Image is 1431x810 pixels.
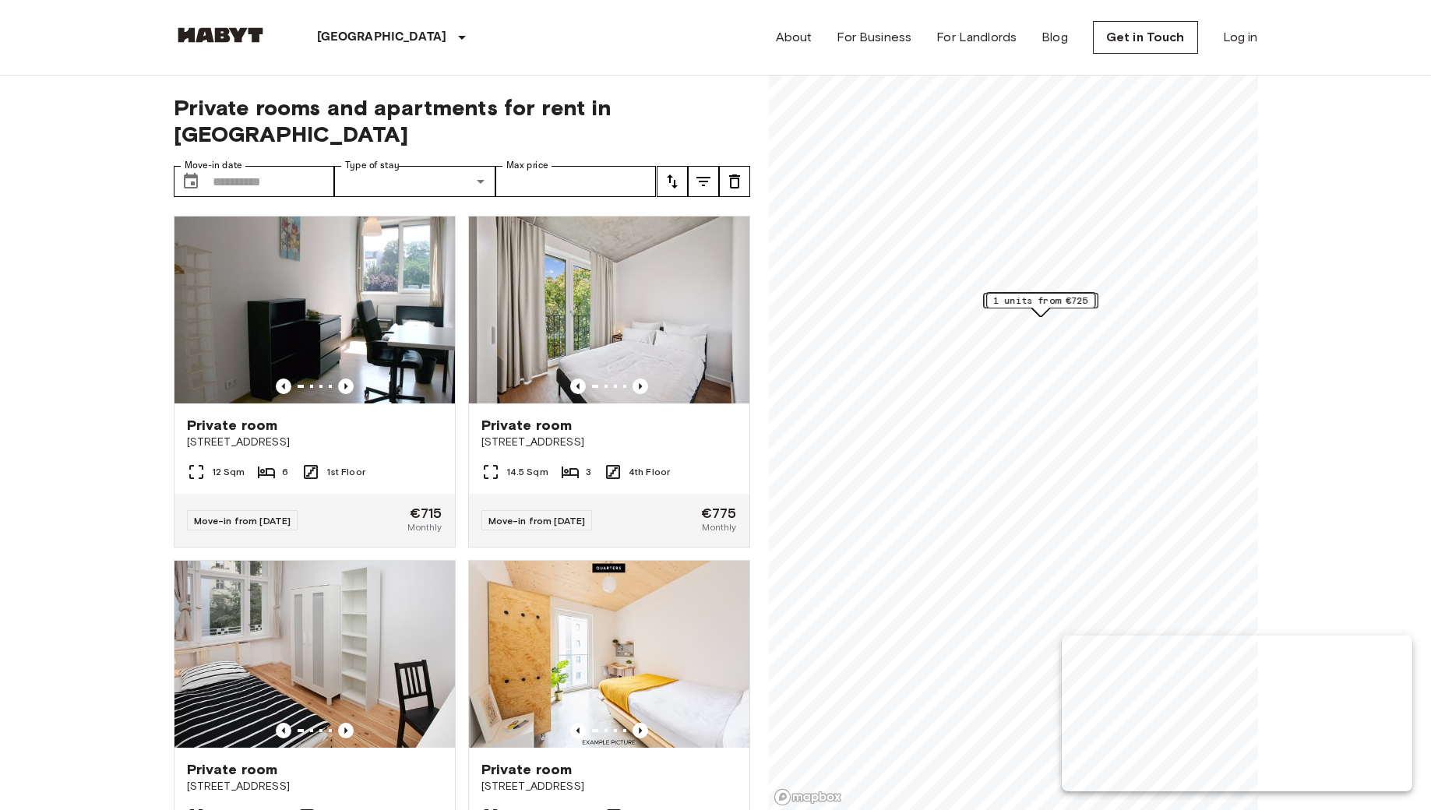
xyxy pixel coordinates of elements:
[175,166,206,197] button: Choose date
[187,416,278,435] span: Private room
[194,515,291,526] span: Move-in from [DATE]
[410,506,442,520] span: €715
[586,465,591,479] span: 3
[657,166,688,197] button: tune
[282,465,288,479] span: 6
[317,28,447,47] p: [GEOGRAPHIC_DATA]
[345,159,400,172] label: Type of stay
[1093,21,1198,54] a: Get in Touch
[688,166,719,197] button: tune
[174,216,456,548] a: Marketing picture of unit DE-01-041-02MPrevious imagePrevious imagePrivate room[STREET_ADDRESS]12...
[468,216,750,548] a: Marketing picture of unit DE-01-259-018-03QPrevious imagePrevious imagePrivate room[STREET_ADDRES...
[276,379,291,394] button: Previous image
[469,561,749,748] img: Marketing picture of unit DE-01-07-009-02Q
[212,465,245,479] span: 12 Sqm
[719,166,750,197] button: tune
[776,28,812,47] a: About
[187,435,442,450] span: [STREET_ADDRESS]
[936,28,1017,47] a: For Landlords
[481,435,737,450] span: [STREET_ADDRESS]
[469,217,749,403] img: Marketing picture of unit DE-01-259-018-03Q
[986,292,1095,316] div: Map marker
[629,465,670,479] span: 4th Floor
[338,723,354,738] button: Previous image
[187,779,442,794] span: [STREET_ADDRESS]
[983,293,1098,317] div: Map marker
[1042,28,1068,47] a: Blog
[837,28,911,47] a: For Business
[338,379,354,394] button: Previous image
[326,465,365,479] span: 1st Floor
[633,379,648,394] button: Previous image
[174,561,455,748] img: Marketing picture of unit DE-01-232-03M
[993,294,1088,308] span: 1 units from €725
[488,515,586,526] span: Move-in from [DATE]
[1223,28,1258,47] a: Log in
[174,217,455,403] img: Marketing picture of unit DE-01-041-02M
[407,520,442,534] span: Monthly
[481,779,737,794] span: [STREET_ADDRESS]
[174,27,267,43] img: Habyt
[702,520,736,534] span: Monthly
[481,416,573,435] span: Private room
[276,723,291,738] button: Previous image
[506,465,548,479] span: 14.5 Sqm
[174,94,750,147] span: Private rooms and apartments for rent in [GEOGRAPHIC_DATA]
[187,760,278,779] span: Private room
[633,723,648,738] button: Previous image
[185,159,242,172] label: Move-in date
[570,723,586,738] button: Previous image
[986,293,1095,317] div: Map marker
[570,379,586,394] button: Previous image
[774,788,842,806] a: Mapbox logo
[481,760,573,779] span: Private room
[506,159,548,172] label: Max price
[701,506,737,520] span: €775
